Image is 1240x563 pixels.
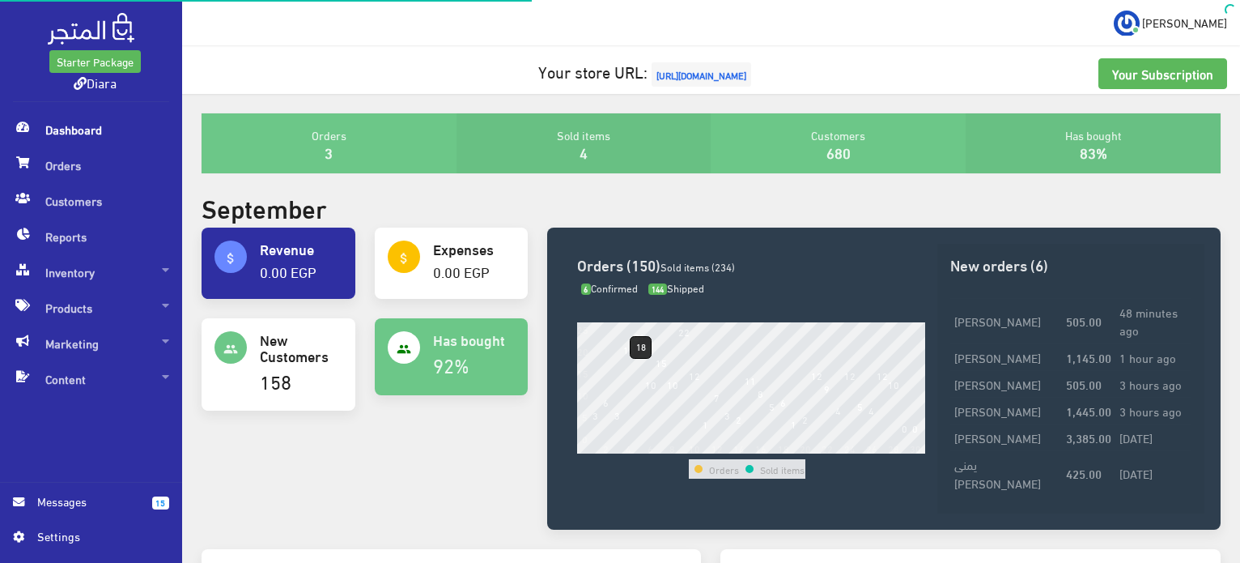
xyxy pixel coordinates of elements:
strong: 505.00 [1066,312,1102,330]
i: people [223,342,238,356]
span: [URL][DOMAIN_NAME] [652,62,751,87]
img: . [48,13,134,45]
span: Orders [13,147,169,183]
strong: 425.00 [1066,464,1102,482]
div: 6 [648,442,653,454]
a: 83% [1080,139,1107,165]
a: 4 [580,139,588,165]
td: [PERSON_NAME] [950,397,1062,424]
span: Content [13,361,169,397]
div: 18 [630,336,652,359]
td: [DATE] [1115,451,1191,496]
td: Orders [708,459,740,479]
span: Marketing [13,326,169,361]
a: Starter Package [49,50,141,73]
strong: 1,145.00 [1066,348,1111,366]
div: 8 [669,442,675,454]
span: 6 [581,284,592,296]
div: Orders [202,113,457,173]
h3: Orders (150) [577,257,925,272]
td: يمنى [PERSON_NAME] [950,451,1062,496]
a: Your Subscription [1098,58,1227,89]
td: Sold items [759,459,805,479]
a: 92% [433,347,469,382]
td: 3 hours ago [1115,397,1191,424]
span: Dashboard [13,112,169,147]
div: 24 [844,442,856,454]
td: 3 hours ago [1115,370,1191,397]
td: 1 hour ago [1115,343,1191,370]
div: 10 [689,442,700,454]
span: [PERSON_NAME] [1142,12,1227,32]
a: 0.00 EGP [433,258,490,284]
strong: 3,385.00 [1066,429,1111,446]
td: 48 minutes ago [1115,299,1191,343]
td: [PERSON_NAME] [950,299,1062,343]
strong: 1,445.00 [1066,402,1111,420]
span: Customers [13,183,169,219]
h4: Expenses [433,241,516,257]
a: Diara [74,70,117,94]
h4: Has bought [433,331,516,348]
span: Inventory [13,254,169,290]
a: 15 Messages [13,493,169,527]
span: Sold items (234) [660,257,735,276]
a: ... [PERSON_NAME] [1114,10,1227,36]
div: Sold items [457,113,711,173]
h4: New Customers [260,331,342,364]
a: Your store URL:[URL][DOMAIN_NAME] [538,56,755,86]
a: Settings [13,527,169,553]
div: 26 [866,442,877,454]
div: 22 [822,442,833,454]
i: attach_money [397,251,411,266]
span: 144 [648,284,667,296]
td: [PERSON_NAME] [950,370,1062,397]
td: [PERSON_NAME] [950,343,1062,370]
div: Has bought [966,113,1221,173]
span: Settings [37,527,155,545]
span: 15 [152,497,169,510]
a: 3 [325,139,333,165]
div: 12 [711,442,723,454]
strong: 505.00 [1066,375,1102,393]
div: Customers [711,113,966,173]
h3: New orders (6) [950,257,1191,272]
div: 16 [755,442,767,454]
h2: September [202,193,327,221]
a: 0.00 EGP [260,258,316,284]
span: Products [13,290,169,326]
span: Reports [13,219,169,254]
span: Messages [37,493,139,510]
img: ... [1114,11,1140,36]
a: 158 [260,363,291,398]
span: Shipped [648,278,704,297]
h4: Revenue [260,241,342,257]
div: 28 [888,442,899,454]
i: people [397,342,411,356]
a: 680 [826,139,851,165]
div: 14 [733,442,745,454]
div: 4 [626,442,631,454]
td: [DATE] [1115,424,1191,451]
div: 20 [800,442,811,454]
div: 2 [603,442,609,454]
div: 18 [778,442,789,454]
span: Confirmed [581,278,639,297]
i: attach_money [223,251,238,266]
td: [PERSON_NAME] [950,424,1062,451]
div: 30 [910,442,921,454]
